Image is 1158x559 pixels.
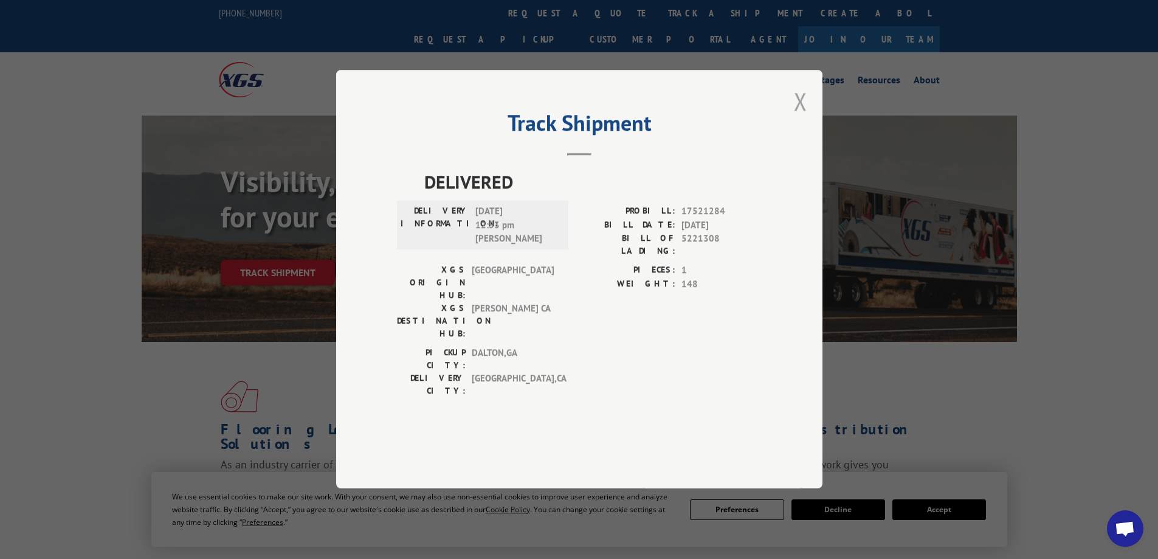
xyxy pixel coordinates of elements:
[424,168,762,196] span: DELIVERED
[1107,510,1143,547] div: Open chat
[472,347,554,372] span: DALTON , GA
[397,114,762,137] h2: Track Shipment
[681,205,762,219] span: 17521284
[681,277,762,291] span: 148
[579,277,675,291] label: WEIGHT:
[794,85,807,117] button: Close modal
[579,205,675,219] label: PROBILL:
[397,347,466,372] label: PICKUP CITY:
[579,232,675,258] label: BILL OF LADING:
[472,372,554,398] span: [GEOGRAPHIC_DATA] , CA
[397,372,466,398] label: DELIVERY CITY:
[681,218,762,232] span: [DATE]
[681,232,762,258] span: 5221308
[472,264,554,302] span: [GEOGRAPHIC_DATA]
[397,264,466,302] label: XGS ORIGIN HUB:
[401,205,469,246] label: DELIVERY INFORMATION:
[579,218,675,232] label: BILL DATE:
[472,302,554,341] span: [PERSON_NAME] CA
[397,302,466,341] label: XGS DESTINATION HUB:
[681,264,762,278] span: 1
[475,205,557,246] span: [DATE] 12:53 pm [PERSON_NAME]
[579,264,675,278] label: PIECES:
